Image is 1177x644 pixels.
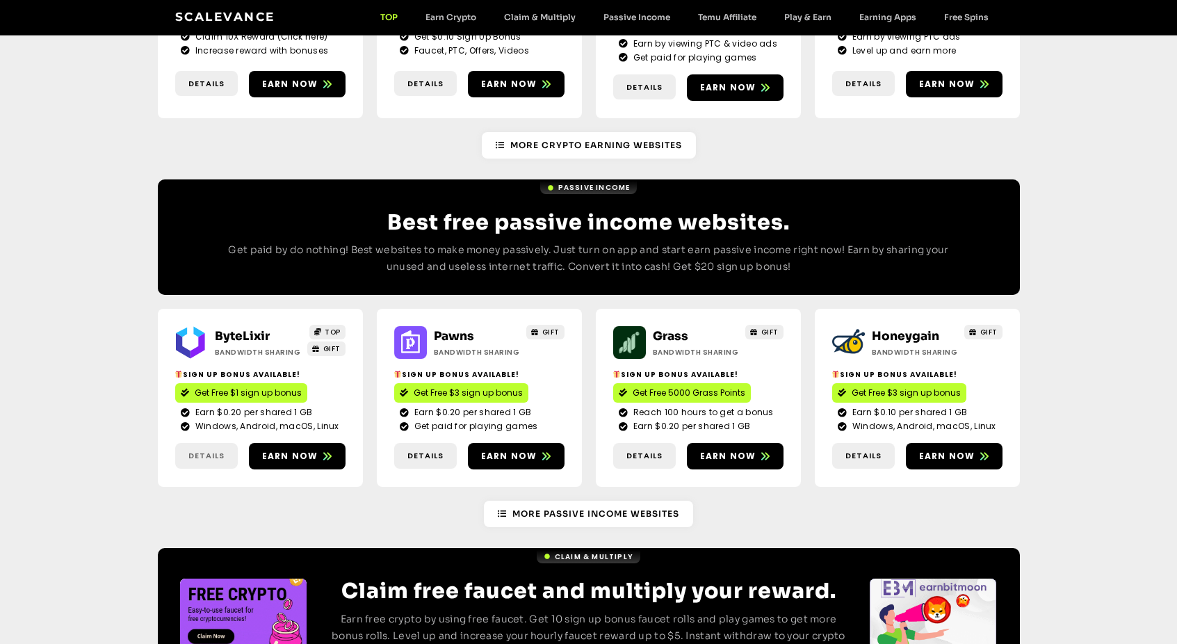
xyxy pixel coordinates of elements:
h2: Bandwidth Sharing [872,347,959,357]
span: Get Free $1 sign up bonus [195,387,302,399]
h2: Sign up bonus available! [394,369,565,380]
span: GIFT [323,344,341,354]
span: Details [407,450,444,462]
span: GIFT [980,327,998,337]
span: Get Free $3 sign up bonus [852,387,961,399]
span: Earn by viewing PTC ads [849,31,961,43]
h2: Claim free faucet and multiply your reward. [330,579,847,604]
a: GIFT [964,325,1003,339]
a: Earning Apps [845,12,930,22]
span: Details [188,450,225,462]
span: Reach 100 hours to get a bonus [630,406,774,419]
img: 🎁 [832,371,839,378]
a: Grass [653,329,688,344]
a: Details [832,71,895,97]
span: Earn now [262,450,318,462]
span: More Crypto earning Websites [510,139,682,152]
span: Details [626,450,663,462]
img: 🎁 [613,371,620,378]
span: Earn $0.20 per shared 1 GB [192,406,313,419]
a: Free Spins [930,12,1003,22]
span: Earn $0.20 per shared 1 GB [411,406,532,419]
a: Earn now [468,443,565,469]
a: GIFT [745,325,784,339]
a: Pawns [434,329,474,344]
a: TOP [309,325,346,339]
span: Get paid for playing games [630,51,757,64]
span: Get paid for playing games [411,420,538,433]
a: TOP [366,12,412,22]
a: Passive Income [590,12,684,22]
span: Windows, Android, macOS, Linux [849,420,996,433]
span: Details [845,450,882,462]
span: TOP [325,327,341,337]
a: Details [613,74,676,100]
span: Earn now [481,450,537,462]
a: Earn now [468,71,565,97]
span: Earn $0.20 per shared 1 GB [630,420,751,433]
a: Get Free 5000 Grass Points [613,383,751,403]
h2: Best free passive income websites. [213,210,964,235]
span: Get $0.10 Sign Up Bonus [411,31,521,43]
span: Earn now [481,78,537,90]
a: Get Free $3 sign up bonus [394,383,528,403]
a: Get Free $1 sign up bonus [175,383,307,403]
span: More Passive Income Websites [512,508,679,520]
a: Earn now [687,74,784,101]
span: Increase reward with bonuses [192,45,328,57]
a: Temu Affiliate [684,12,770,22]
a: Claim & Multiply [537,550,640,563]
h2: Sign up bonus available! [613,369,784,380]
a: Details [175,71,238,97]
span: Level up and earn more [849,45,957,57]
a: Details [613,443,676,469]
span: Claim & Multiply [555,552,633,562]
a: GIFT [307,341,346,356]
span: Passive Income [558,182,631,193]
span: Get Free 5000 Grass Points [633,387,745,399]
a: Details [394,71,457,97]
a: Earn now [249,71,346,97]
img: 🎁 [394,371,401,378]
a: More Passive Income Websites [484,501,693,527]
a: Earn now [906,71,1003,97]
h2: Bandwidth Sharing [434,347,521,357]
span: Details [407,78,444,90]
span: Windows, Android, macOS, Linux [192,420,339,433]
span: Details [845,78,882,90]
h2: Bandwidth Sharing [215,347,302,357]
span: Claim 10X Reward (Click here) [192,31,328,43]
a: Details [394,443,457,469]
span: Earn $0.10 per shared 1 GB [849,406,968,419]
a: Honeygain [872,329,939,344]
h2: Sign up bonus available! [832,369,1003,380]
a: Earn now [906,443,1003,469]
span: GIFT [542,327,560,337]
img: 🎁 [175,371,182,378]
a: Earn now [249,443,346,469]
span: Details [188,78,225,90]
h2: Bandwidth Sharing [653,347,740,357]
a: Earn now [687,443,784,469]
span: GIFT [761,327,779,337]
span: Details [626,81,663,93]
a: Claim & Multiply [490,12,590,22]
a: Details [175,443,238,469]
span: Earn now [700,450,756,462]
a: Play & Earn [770,12,845,22]
a: Get Free $3 sign up bonus [832,383,966,403]
a: Passive Income [540,181,638,194]
span: Get Free $3 sign up bonus [414,387,523,399]
a: GIFT [526,325,565,339]
span: Earn now [919,78,975,90]
span: Earn now [700,81,756,94]
p: Get paid by do nothing! Best websites to make money passively. Just turn on app and start earn pa... [213,242,964,275]
nav: Menu [366,12,1003,22]
a: ByteLixir [215,329,270,344]
a: Earn Crypto [412,12,490,22]
span: Earn by viewing PTC & video ads [630,38,777,50]
a: Details [832,443,895,469]
h2: Sign up bonus available! [175,369,346,380]
a: Claim 10X Reward (Click here) [181,31,340,43]
span: Faucet, PTC, Offers, Videos [411,45,529,57]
